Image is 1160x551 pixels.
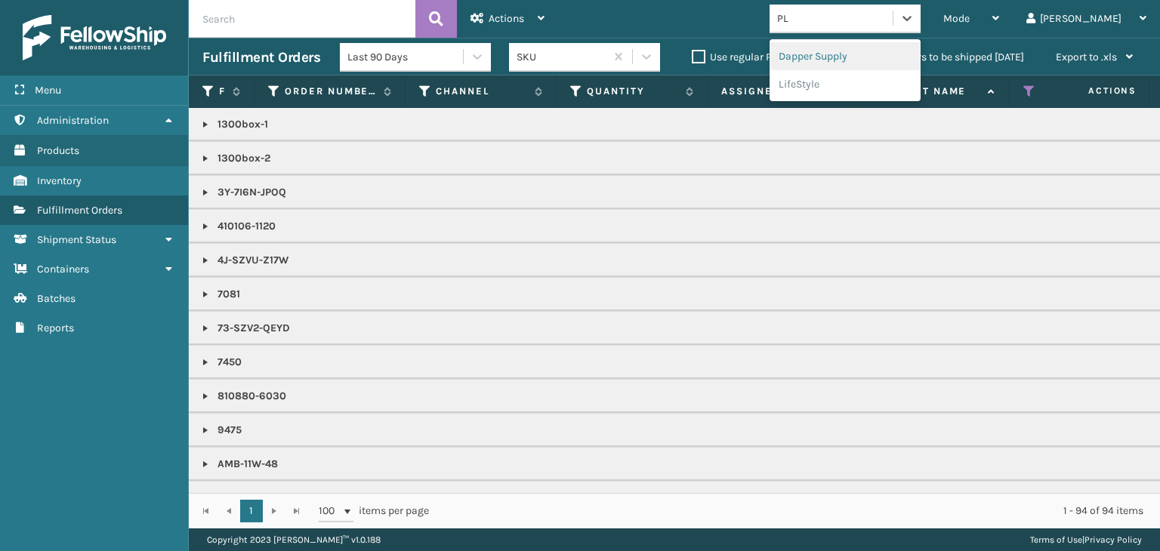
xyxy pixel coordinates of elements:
label: Assigned Warehouse [721,85,829,98]
span: 100 [319,503,341,519]
label: Order Number [285,85,376,98]
label: Quantity [587,85,678,98]
div: Dapper Supply [770,42,921,70]
span: Administration [37,114,109,127]
div: | [1030,528,1142,551]
div: Last 90 Days [347,49,464,65]
span: Export to .xls [1056,51,1117,63]
a: 1 [240,500,263,522]
label: Channel [436,85,527,98]
label: Pallet Name [889,85,980,98]
span: Actions [489,12,524,25]
span: Batches [37,292,76,305]
img: logo [23,15,166,60]
span: Shipment Status [37,233,116,246]
label: Fulfillment Order Id [219,85,225,98]
h3: Fulfillment Orders [202,48,320,66]
span: Menu [35,84,61,97]
a: Privacy Policy [1084,534,1142,545]
span: Fulfillment Orders [37,204,122,217]
span: Containers [37,263,89,275]
span: Products [37,144,79,157]
span: Mode [943,12,970,25]
div: 1 - 94 of 94 items [450,503,1143,519]
span: Actions [1041,78,1146,103]
label: Orders to be shipped [DATE] [878,51,1024,63]
div: SKU [517,49,606,65]
div: LifeStyle [770,70,921,98]
label: Use regular Palletizing mode [692,51,846,63]
a: Terms of Use [1030,534,1082,545]
span: Inventory [37,174,82,187]
span: items per page [319,500,429,522]
p: Copyright 2023 [PERSON_NAME]™ v 1.0.188 [207,528,381,551]
span: Reports [37,322,74,334]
